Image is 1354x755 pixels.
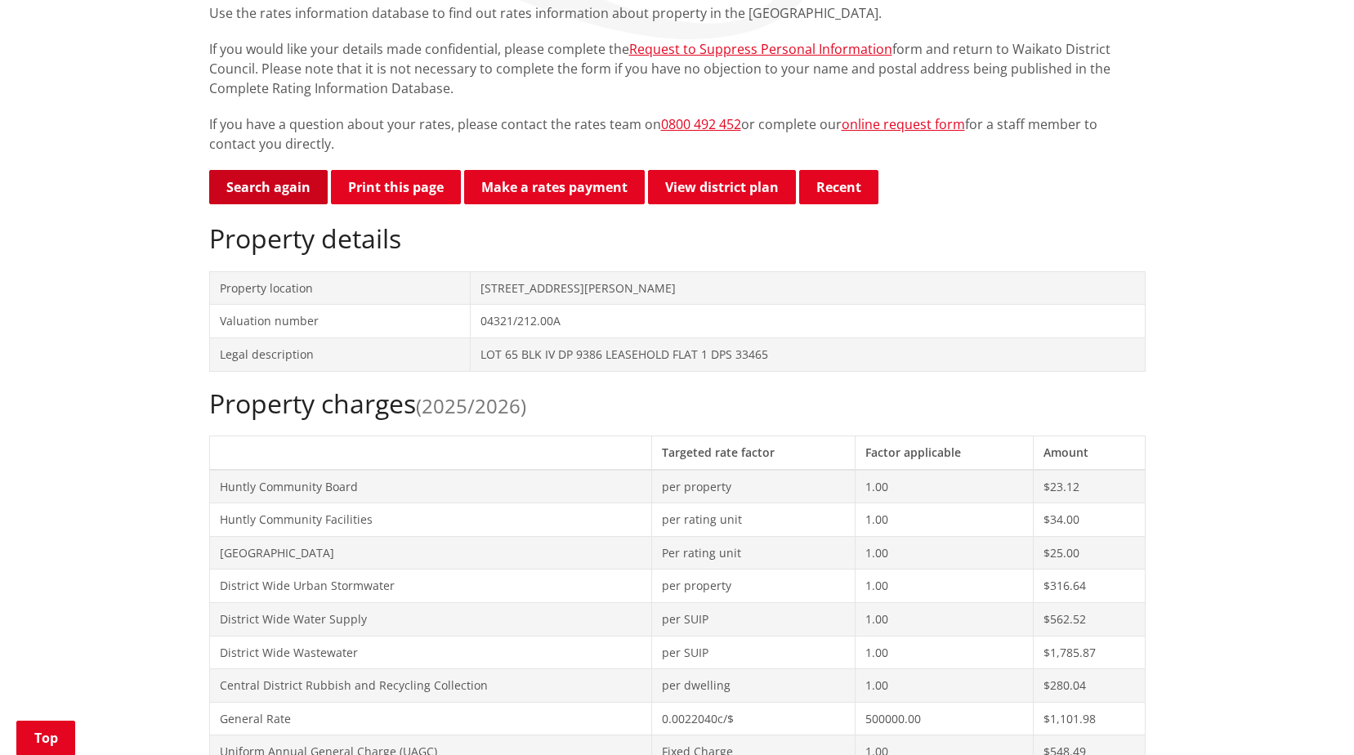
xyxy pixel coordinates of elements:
[416,392,526,419] span: (2025/2026)
[209,337,471,371] td: Legal description
[799,170,878,204] button: Recent
[856,503,1034,537] td: 1.00
[1034,702,1145,735] td: $1,101.98
[1034,536,1145,570] td: $25.00
[651,470,856,503] td: per property
[651,636,856,669] td: per SUIP
[209,305,471,338] td: Valuation number
[856,436,1034,469] th: Factor applicable
[1034,636,1145,669] td: $1,785.87
[209,388,1146,419] h2: Property charges
[651,702,856,735] td: 0.0022040c/$
[648,170,796,204] a: View district plan
[16,721,75,755] a: Top
[856,570,1034,603] td: 1.00
[209,570,651,603] td: District Wide Urban Stormwater
[651,602,856,636] td: per SUIP
[471,337,1145,371] td: LOT 65 BLK IV DP 9386 LEASEHOLD FLAT 1 DPS 33465
[651,536,856,570] td: Per rating unit
[209,271,471,305] td: Property location
[842,115,965,133] a: online request form
[1034,470,1145,503] td: $23.12
[209,536,651,570] td: [GEOGRAPHIC_DATA]
[209,170,328,204] a: Search again
[651,503,856,537] td: per rating unit
[209,39,1146,98] p: If you would like your details made confidential, please complete the form and return to Waikato ...
[1034,436,1145,469] th: Amount
[1034,669,1145,703] td: $280.04
[331,170,461,204] button: Print this page
[661,115,741,133] a: 0800 492 452
[1279,686,1338,745] iframe: Messenger Launcher
[856,602,1034,636] td: 1.00
[209,602,651,636] td: District Wide Water Supply
[856,536,1034,570] td: 1.00
[856,470,1034,503] td: 1.00
[1034,602,1145,636] td: $562.52
[471,271,1145,305] td: [STREET_ADDRESS][PERSON_NAME]
[209,669,651,703] td: Central District Rubbish and Recycling Collection
[651,570,856,603] td: per property
[856,669,1034,703] td: 1.00
[209,702,651,735] td: General Rate
[209,114,1146,154] p: If you have a question about your rates, please contact the rates team on or complete our for a s...
[209,3,1146,23] p: Use the rates information database to find out rates information about property in the [GEOGRAPHI...
[651,436,856,469] th: Targeted rate factor
[1034,570,1145,603] td: $316.64
[629,40,892,58] a: Request to Suppress Personal Information
[856,636,1034,669] td: 1.00
[464,170,645,204] a: Make a rates payment
[651,669,856,703] td: per dwelling
[209,470,651,503] td: Huntly Community Board
[856,702,1034,735] td: 500000.00
[209,503,651,537] td: Huntly Community Facilities
[471,305,1145,338] td: 04321/212.00A
[209,636,651,669] td: District Wide Wastewater
[1034,503,1145,537] td: $34.00
[209,223,1146,254] h2: Property details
